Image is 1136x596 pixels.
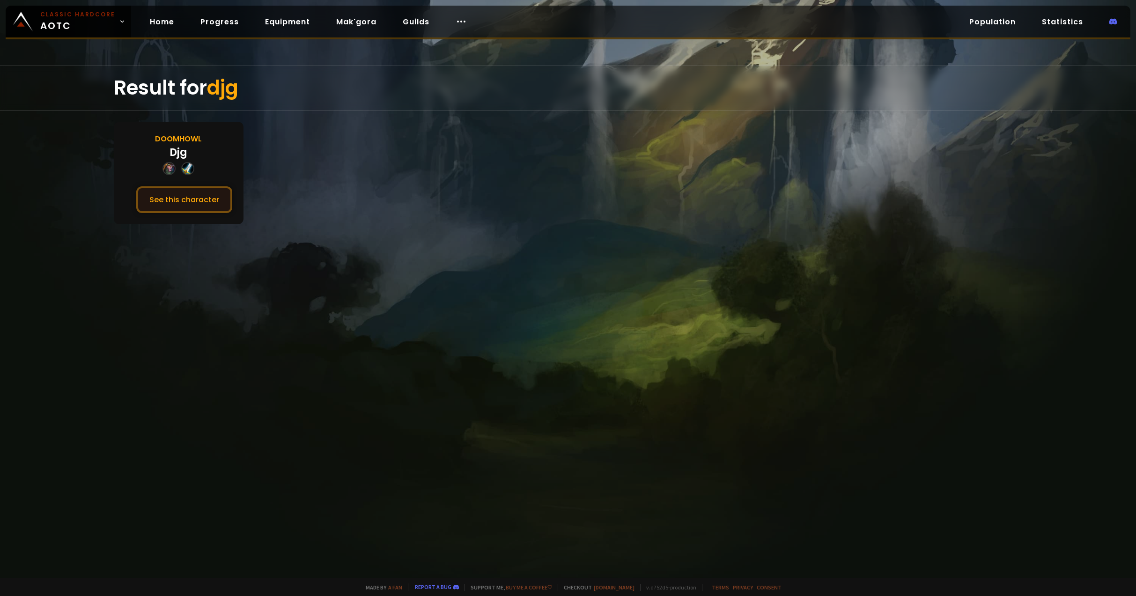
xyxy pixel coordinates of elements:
[640,584,696,591] span: v. d752d5 - production
[258,12,317,31] a: Equipment
[558,584,634,591] span: Checkout
[170,145,187,160] div: Djg
[155,133,202,145] div: Doomhowl
[40,10,115,33] span: AOTC
[360,584,402,591] span: Made by
[40,10,115,19] small: Classic Hardcore
[733,584,753,591] a: Privacy
[329,12,384,31] a: Mak'gora
[193,12,246,31] a: Progress
[415,583,451,590] a: Report a bug
[1034,12,1091,31] a: Statistics
[207,74,238,102] span: djg
[136,186,232,213] button: See this character
[465,584,552,591] span: Support me,
[962,12,1023,31] a: Population
[506,584,552,591] a: Buy me a coffee
[388,584,402,591] a: a fan
[395,12,437,31] a: Guilds
[712,584,729,591] a: Terms
[114,66,1023,110] div: Result for
[142,12,182,31] a: Home
[757,584,782,591] a: Consent
[6,6,131,37] a: Classic HardcoreAOTC
[594,584,634,591] a: [DOMAIN_NAME]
